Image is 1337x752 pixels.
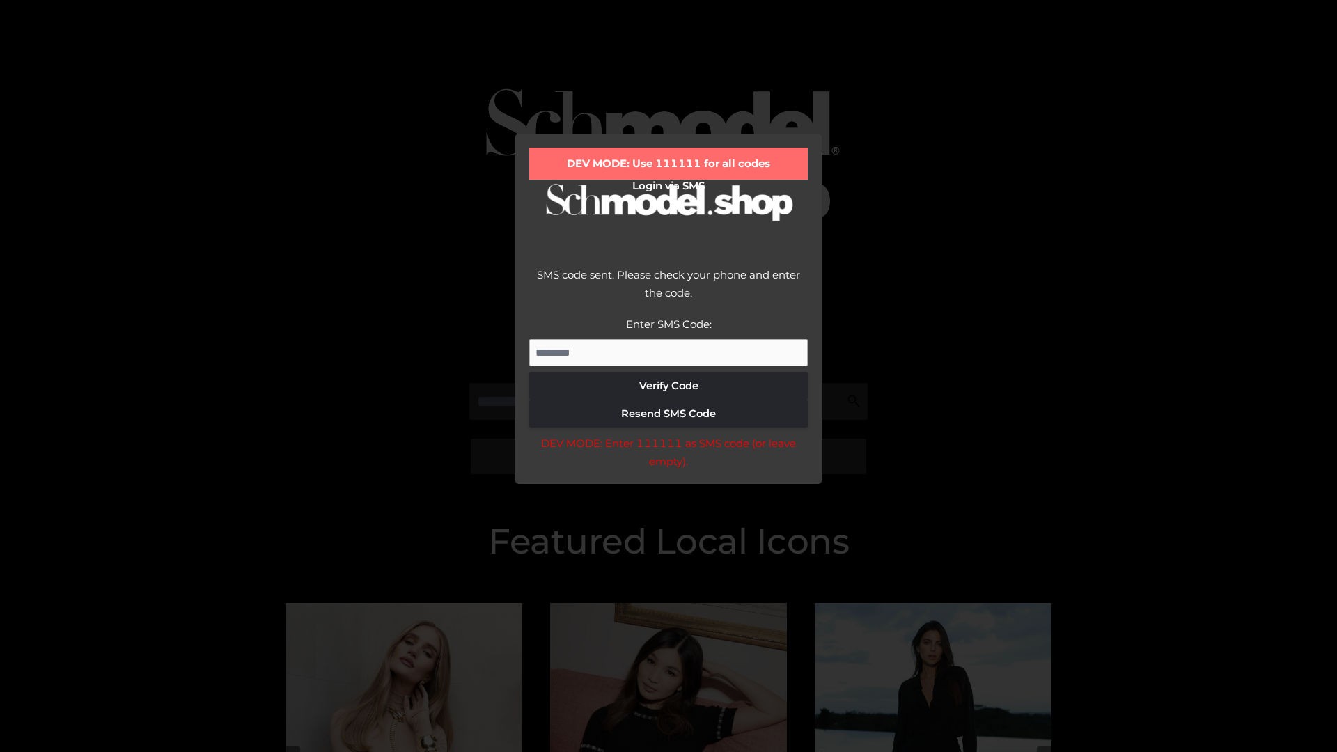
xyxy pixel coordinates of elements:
[529,266,808,315] div: SMS code sent. Please check your phone and enter the code.
[529,148,808,180] div: DEV MODE: Use 111111 for all codes
[529,372,808,400] button: Verify Code
[529,180,808,192] h2: Login via SMS
[529,400,808,428] button: Resend SMS Code
[529,434,808,470] div: DEV MODE: Enter 111111 as SMS code (or leave empty).
[626,318,712,331] label: Enter SMS Code:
